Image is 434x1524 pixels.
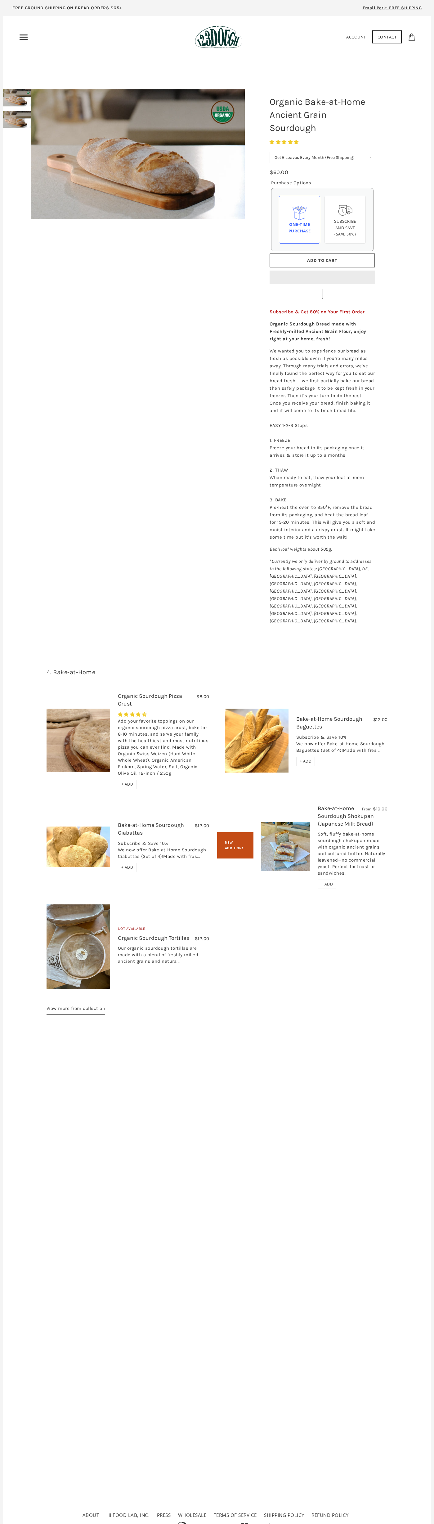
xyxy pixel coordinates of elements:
[346,34,366,40] a: Account
[3,89,31,106] img: Organic Bake-at-Home Ancient Grain Sourdough
[47,1005,105,1015] a: View more from collection
[118,780,137,789] div: + ADD
[296,757,315,766] div: + ADD
[373,717,388,722] span: $12.00
[106,1512,150,1518] a: HI FOOD LAB, INC.
[225,709,289,773] img: Bake-at-Home Sourdough Baguettes
[47,669,96,676] a: 4. Bake-at-Home
[118,822,184,836] a: Bake-at-Home Sourdough Ciabattas
[271,179,311,186] legend: Purchase Options
[118,945,209,968] div: Our organic sourdough tortillas are made with a blend of freshly milled ancient grains and natura...
[195,936,209,941] span: $12.00
[47,904,110,989] img: Organic Sourdough Tortillas
[300,759,312,764] span: + ADD
[270,253,375,267] button: Add to Cart
[270,347,375,541] p: We wanted you to experience our bread as fresh as possible even if you’re many miles away. Throug...
[321,881,333,887] span: + ADD
[121,782,133,787] span: + ADD
[178,1512,207,1518] a: Wholesale
[81,1510,353,1521] ul: Secondary
[270,321,366,342] strong: Organic Sourdough Bread made with Freshly-milled Ancient Grain Flour, enjoy right at your home, f...
[118,926,209,934] div: Not Available
[118,693,182,707] a: Organic Sourdough Pizza Crust
[270,558,372,624] em: *Currently we only deliver by ground to addresses in the following states: [GEOGRAPHIC_DATA], DE,...
[121,865,133,870] span: + ADD
[118,840,209,863] div: Subscribe & Save 10% We now offer Bake-at-Home Sourdough Ciabattas (Set of 4)!Made with fres...
[270,139,300,145] span: 4.75 stars
[307,258,338,263] span: Add to Cart
[270,168,288,177] div: $60.00
[311,1512,349,1518] a: Refund policy
[318,831,388,880] div: Soft, fluffy bake-at-home sourdough shokupan made with organic ancient grains and cultured butter...
[19,32,29,42] nav: Primary
[217,832,253,858] div: New Addition!
[318,880,337,889] div: + ADD
[373,806,387,812] span: $10.00
[12,5,122,11] p: FREE GROUND SHIPPING ON BREAD ORDERS $65+
[118,935,189,941] a: Organic Sourdough Tortillas
[195,25,242,49] img: 123Dough Bakery
[118,718,209,780] div: Add your favorite toppings on our organic sourdough pizza crust, bake for 8-10 minutes, and serve...
[118,712,148,717] span: 4.29 stars
[264,1512,304,1518] a: Shipping Policy
[270,546,332,552] em: Each loaf weights about 500g.
[270,309,365,315] span: Subscribe & Get 50% on Your First Order
[3,111,31,128] img: Organic Bake-at-Home Ancient Grain Sourdough
[353,3,431,16] a: Email Perk: FREE SHIPPING
[196,694,209,699] span: $8.00
[363,5,422,11] span: Email Perk: FREE SHIPPING
[334,231,356,237] span: (Save 50%)
[83,1512,99,1518] a: About
[265,92,380,137] h1: Organic Bake-at-Home Ancient Grain Sourdough
[31,89,245,219] img: Organic Bake-at-Home Ancient Grain Sourdough
[47,709,110,772] img: Organic Sourdough Pizza Crust
[372,30,402,43] a: Contact
[157,1512,171,1518] a: Press
[334,218,356,231] span: Subscribe and save
[3,3,131,16] a: FREE GROUND SHIPPING ON BREAD ORDERS $65+
[118,863,137,872] div: + ADD
[318,805,374,827] a: Bake-at-Home Sourdough Shokupan (Japanese Milk Bread)
[284,221,315,234] div: One-time Purchase
[362,806,372,812] span: From
[47,827,110,867] img: Bake-at-Home Sourdough Ciabattas
[214,1512,257,1518] a: Terms of service
[195,823,209,828] span: $12.00
[296,734,388,757] div: Subscribe & Save 10% We now offer Bake-at-Home Sourdough Baguettes (Set of 4)!Made with fres...
[296,715,362,730] a: Bake-at-Home Sourdough Baguettes
[261,822,310,871] img: Bake-at-Home Sourdough Shokupan (Japanese Milk Bread)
